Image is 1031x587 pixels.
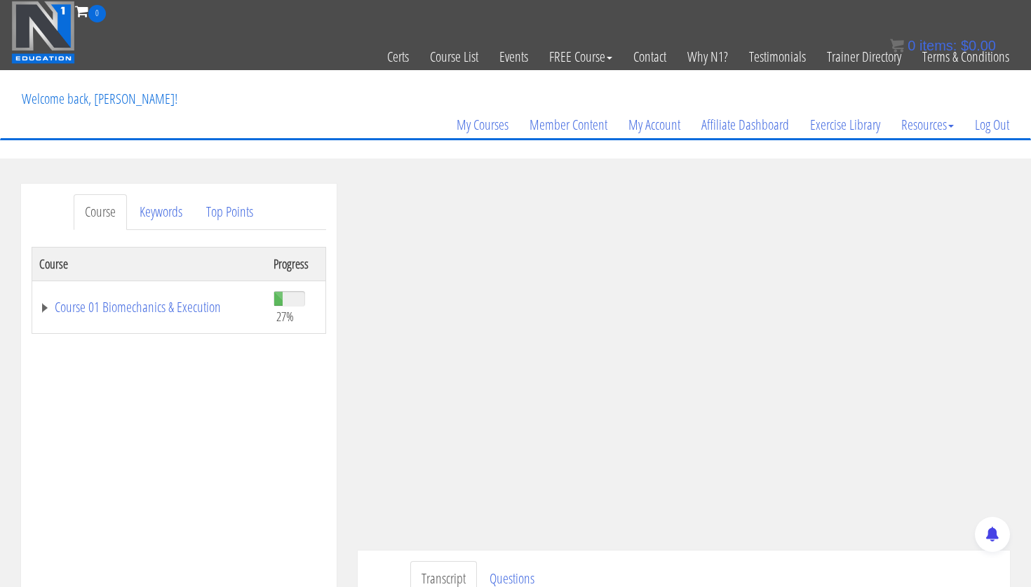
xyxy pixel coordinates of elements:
bdi: 0.00 [961,38,996,53]
a: Resources [891,91,964,158]
a: My Courses [446,91,519,158]
a: My Account [618,91,691,158]
a: Events [489,22,539,91]
a: Member Content [519,91,618,158]
img: icon11.png [890,39,904,53]
a: Exercise Library [800,91,891,158]
a: Terms & Conditions [912,22,1020,91]
p: Welcome back, [PERSON_NAME]! [11,71,188,127]
a: Course [74,194,127,230]
a: FREE Course [539,22,623,91]
iframe: To enrich screen reader interactions, please activate Accessibility in Grammarly extension settings [358,184,1010,551]
a: Contact [623,22,677,91]
span: items: [919,38,957,53]
a: 0 items: $0.00 [890,38,996,53]
a: Certs [377,22,419,91]
a: Why N1? [677,22,739,91]
span: 0 [908,38,915,53]
a: Trainer Directory [816,22,912,91]
a: Keywords [128,194,194,230]
th: Course [32,247,267,281]
a: Log Out [964,91,1020,158]
img: n1-education [11,1,75,64]
span: $ [961,38,969,53]
a: Affiliate Dashboard [691,91,800,158]
span: 0 [88,5,106,22]
a: 0 [75,1,106,20]
a: Testimonials [739,22,816,91]
a: Top Points [195,194,264,230]
th: Progress [267,247,325,281]
a: Course List [419,22,489,91]
span: 27% [276,309,294,324]
a: Course 01 Biomechanics & Execution [39,300,260,314]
